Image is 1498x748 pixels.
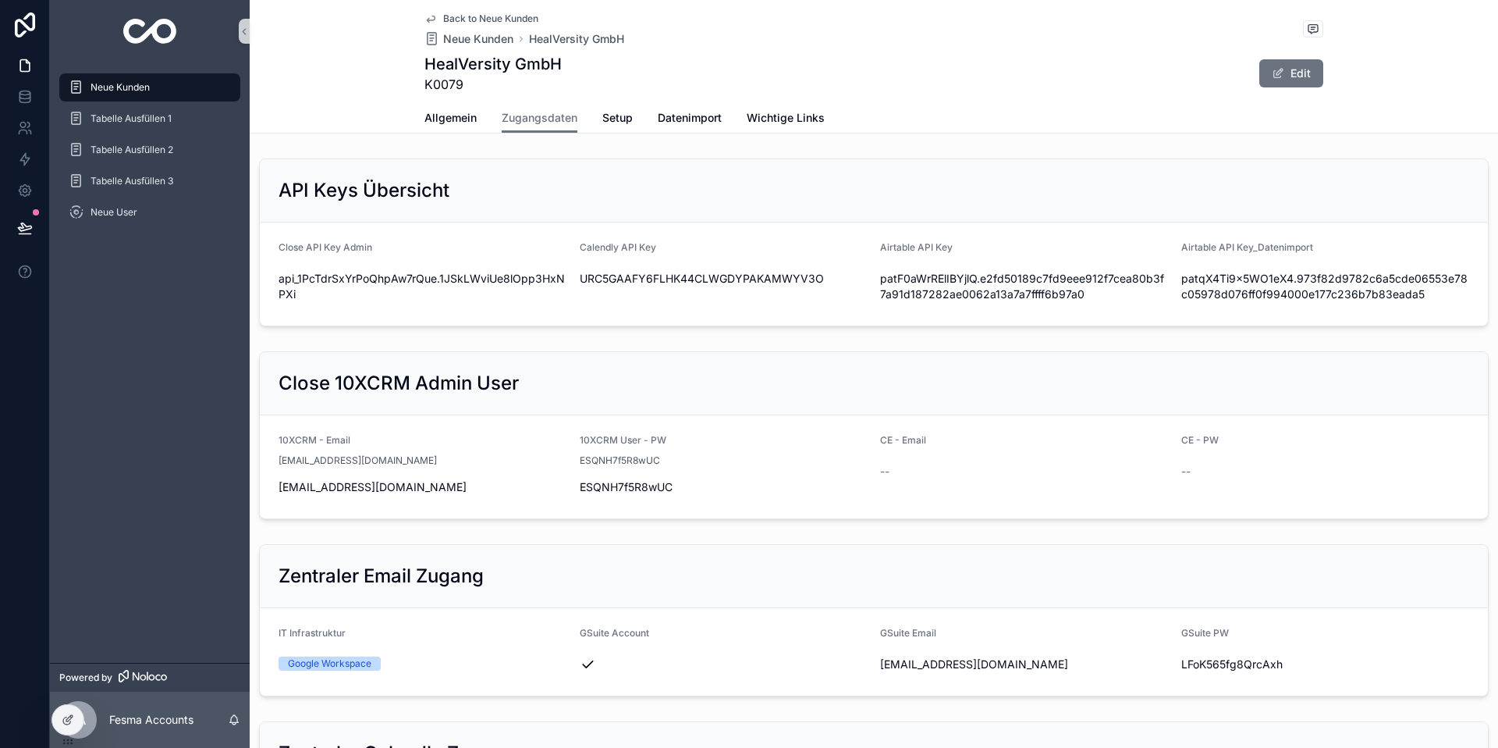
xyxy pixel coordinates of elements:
[59,167,240,195] a: Tabelle Ausfüllen 3
[50,62,250,247] div: scrollable content
[580,627,649,639] span: GSuite Account
[279,627,346,639] span: IT Infrastruktur
[279,178,449,203] h2: API Keys Übersicht
[658,110,722,126] span: Datenimport
[1181,464,1191,479] span: --
[91,144,173,156] span: Tabelle Ausfüllen 2
[279,564,484,589] h2: Zentraler Email Zugang
[880,241,953,253] span: Airtable API Key
[50,663,250,692] a: Powered by
[580,271,868,287] span: URC5GAAFY6FLHK44CLWGDYPAKAMWYV3O
[1181,241,1313,253] span: Airtable API Key_Datenimport
[279,371,519,396] h2: Close 10XCRM Admin User
[502,104,577,134] a: Zugangsdaten
[123,19,177,44] img: App logo
[279,479,567,495] span: [EMAIL_ADDRESS][DOMAIN_NAME]
[602,110,633,126] span: Setup
[424,31,513,47] a: Neue Kunden
[59,198,240,226] a: Neue User
[424,75,562,94] span: K0079
[279,454,437,467] span: [EMAIL_ADDRESS][DOMAIN_NAME]
[880,271,1169,302] span: patF0aWrRElIBYjlQ.e2fd50189c7fd9eee912f7cea80b3f7a91d187282ae0062a13a7a7ffff6b97a0
[91,206,137,219] span: Neue User
[59,671,112,684] span: Powered by
[288,657,371,671] div: Google Workspace
[1259,59,1323,87] button: Edit
[424,110,477,126] span: Allgemein
[279,434,350,446] span: 10XCRM - Email
[580,479,868,495] span: ESQNH7f5R8wUC
[1181,657,1470,672] span: LFoK565fg8QrcAxh
[580,454,660,467] span: ESQNH7f5R8wUC
[580,434,666,446] span: 10XCRM User - PW
[880,464,889,479] span: --
[880,434,926,446] span: CE - Email
[91,175,173,187] span: Tabelle Ausfüllen 3
[1181,434,1219,446] span: CE - PW
[1181,271,1470,302] span: patqX4Ti9x5WO1eX4.973f82d9782c6a5cde06553e78c05978d076ff0f994000e177c236b7b83eada5
[279,271,567,302] span: api_1PcTdrSxYrPoQhpAw7rQue.1JSkLWviUe8lOpp3HxNPXi
[279,241,372,253] span: Close API Key Admin
[602,104,633,135] a: Setup
[424,53,562,75] h1: HealVersity GmbH
[59,136,240,164] a: Tabelle Ausfüllen 2
[880,657,1169,672] span: [EMAIL_ADDRESS][DOMAIN_NAME]
[59,105,240,133] a: Tabelle Ausfüllen 1
[580,241,656,253] span: Calendly API Key
[502,110,577,126] span: Zugangsdaten
[529,31,624,47] a: HealVersity GmbH
[424,104,477,135] a: Allgemein
[424,12,538,25] a: Back to Neue Kunden
[443,12,538,25] span: Back to Neue Kunden
[59,73,240,102] a: Neue Kunden
[747,104,825,135] a: Wichtige Links
[658,104,722,135] a: Datenimport
[91,81,150,94] span: Neue Kunden
[747,110,825,126] span: Wichtige Links
[880,627,936,639] span: GSuite Email
[109,712,193,728] p: Fesma Accounts
[1181,627,1229,639] span: GSuite PW
[91,112,172,125] span: Tabelle Ausfüllen 1
[443,31,513,47] span: Neue Kunden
